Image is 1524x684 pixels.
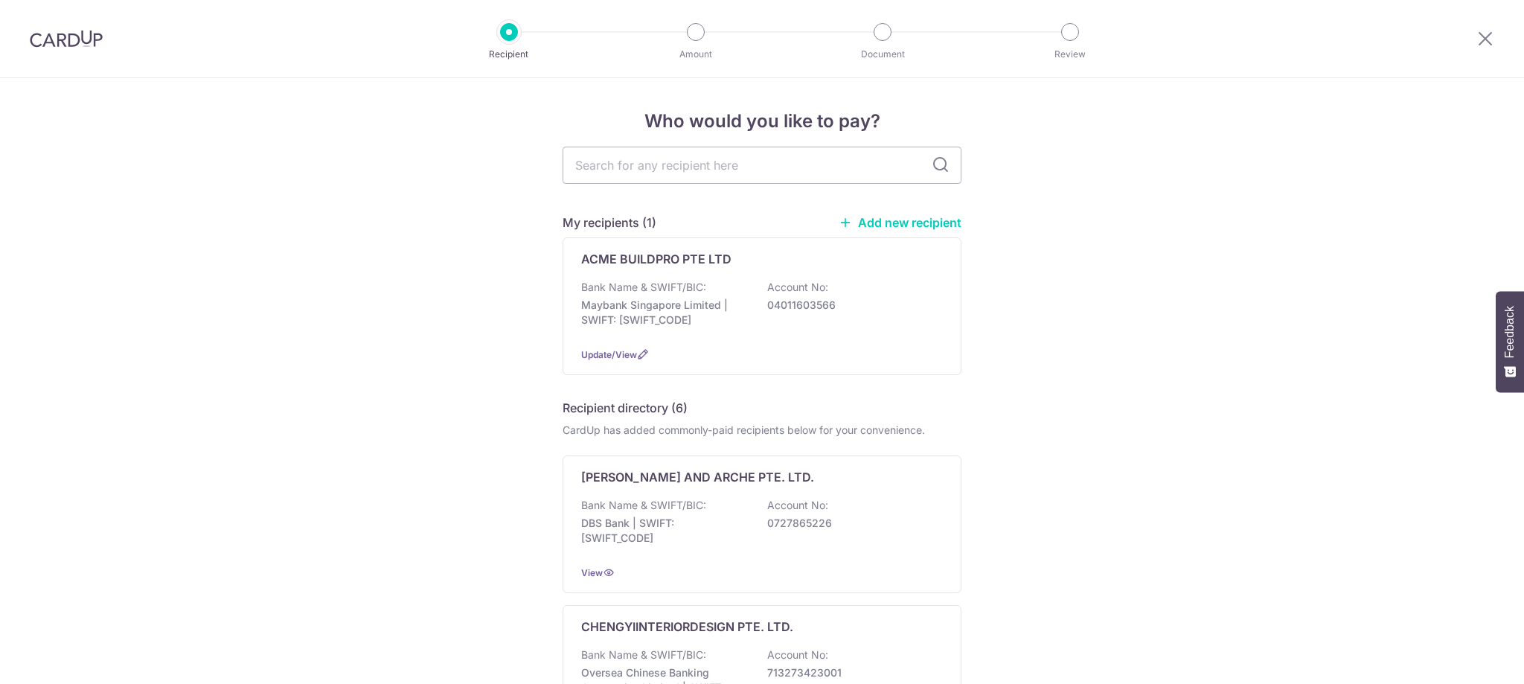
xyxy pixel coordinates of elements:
[767,665,934,680] p: 713273423001
[581,250,731,268] p: ACME BUILDPRO PTE LTD
[827,47,938,62] p: Document
[581,468,814,486] p: [PERSON_NAME] AND ARCHE PTE. LTD.
[767,648,828,662] p: Account No:
[581,280,706,295] p: Bank Name & SWIFT/BIC:
[767,498,828,513] p: Account No:
[563,147,961,184] input: Search for any recipient here
[563,214,656,231] h5: My recipients (1)
[641,47,751,62] p: Amount
[581,498,706,513] p: Bank Name & SWIFT/BIC:
[581,567,603,578] a: View
[563,108,961,135] h4: Who would you like to pay?
[767,298,934,313] p: 04011603566
[454,47,564,62] p: Recipient
[563,423,961,438] div: CardUp has added commonly-paid recipients below for your convenience.
[581,618,793,636] p: CHENGYIINTERIORDESIGN PTE. LTD.
[767,516,934,531] p: 0727865226
[563,399,688,417] h5: Recipient directory (6)
[767,280,828,295] p: Account No:
[581,349,637,360] a: Update/View
[30,30,103,48] img: CardUp
[581,298,748,327] p: Maybank Singapore Limited | SWIFT: [SWIFT_CODE]
[581,516,748,546] p: DBS Bank | SWIFT: [SWIFT_CODE]
[1015,47,1125,62] p: Review
[1496,291,1524,392] button: Feedback - Show survey
[839,215,961,230] a: Add new recipient
[581,648,706,662] p: Bank Name & SWIFT/BIC:
[1503,306,1517,358] span: Feedback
